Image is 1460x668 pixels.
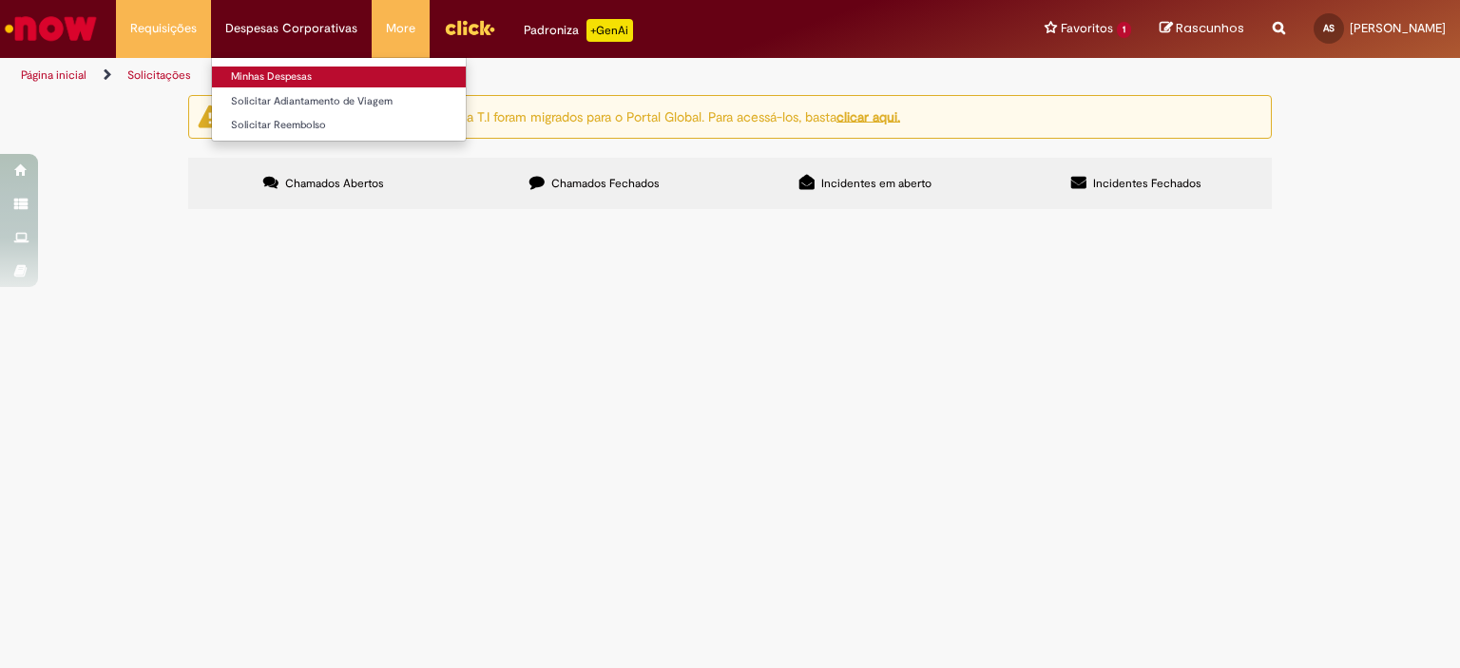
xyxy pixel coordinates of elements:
[444,13,495,42] img: click_logo_yellow_360x200.png
[386,19,415,38] span: More
[1160,20,1244,38] a: Rascunhos
[1323,22,1335,34] span: AS
[285,176,384,191] span: Chamados Abertos
[1176,19,1244,37] span: Rascunhos
[225,107,900,124] ng-bind-html: Atenção: alguns chamados relacionados a T.I foram migrados para o Portal Global. Para acessá-los,...
[586,19,633,42] p: +GenAi
[225,19,357,38] span: Despesas Corporativas
[821,176,932,191] span: Incidentes em aberto
[2,10,100,48] img: ServiceNow
[524,19,633,42] div: Padroniza
[212,115,466,136] a: Solicitar Reembolso
[836,107,900,124] a: clicar aqui.
[1117,22,1131,38] span: 1
[127,67,191,83] a: Solicitações
[1350,20,1446,36] span: [PERSON_NAME]
[14,58,959,93] ul: Trilhas de página
[130,19,197,38] span: Requisições
[212,67,466,87] a: Minhas Despesas
[212,91,466,112] a: Solicitar Adiantamento de Viagem
[21,67,86,83] a: Página inicial
[211,57,467,142] ul: Despesas Corporativas
[551,176,660,191] span: Chamados Fechados
[1061,19,1113,38] span: Favoritos
[1093,176,1201,191] span: Incidentes Fechados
